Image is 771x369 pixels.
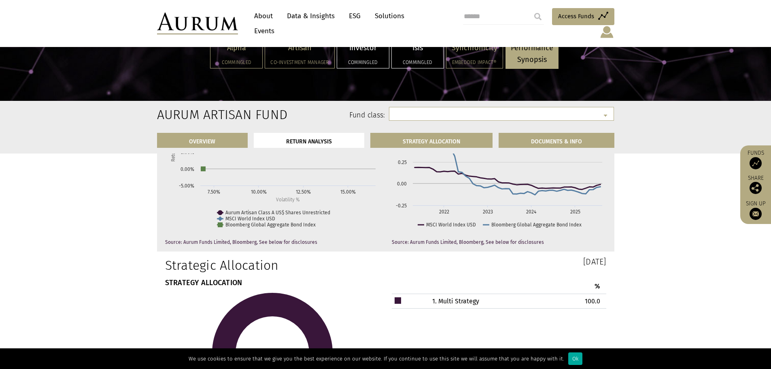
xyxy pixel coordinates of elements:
[568,352,582,365] div: Ok
[165,240,380,245] p: Source: Aurum Funds Limited, Bloomberg, See below for disclosures
[296,189,311,195] text: 12.50%
[216,60,257,65] h5: Commingled
[340,189,356,195] text: 15.00%
[283,9,339,23] a: Data & Insights
[499,133,614,148] a: DOCUMENTS & INFO
[370,133,493,148] a: STRATEGY ALLOCATION
[165,278,242,287] strong: STRATEGY ALLOCATION
[397,181,407,187] text: 0.00
[216,42,257,54] p: Alpha
[225,222,316,228] text: Bloomberg Global Aggregate Bond Index
[750,157,762,169] img: Access Funds
[744,200,767,220] a: Sign up
[750,182,762,194] img: Share this post
[342,42,384,54] p: Investor
[392,240,606,245] p: Source: Aurum Funds Limited, Bloomberg, See below for disclosures
[558,11,594,21] span: Access Funds
[599,25,614,39] img: account-icon.svg
[270,60,329,65] h5: Co-investment Manager
[491,222,581,228] text: Bloomberg Global Aggregate Bond Index
[412,294,536,309] td: 1. Multi Strategy
[225,210,330,215] text: Aurum Artisan Class A US$ Shares Unrestricted
[179,183,194,189] text: -5.00%
[750,208,762,220] img: Sign up to our newsletter
[511,42,553,66] p: Performance Synopsis
[371,9,408,23] a: Solutions
[208,189,220,195] text: 7.50%
[165,258,380,273] h1: Strategic Allocation
[744,149,767,169] a: Funds
[744,175,767,194] div: Share
[250,23,274,38] a: Events
[181,166,194,172] text: 0.00%
[342,60,384,65] h5: Commingled
[426,222,476,228] text: MSCI World Index USD
[276,197,300,203] text: Volatility %
[345,9,365,23] a: ESG
[552,8,614,25] a: Access Funds
[270,42,329,54] p: Artisan
[250,9,277,23] a: About
[392,258,606,266] h3: [DATE]
[397,60,438,65] h5: Commingled
[452,60,497,65] h5: Embedded Impact®
[570,209,580,215] text: 2025
[397,42,438,54] p: Isis
[251,189,266,195] text: 10.00%
[157,133,248,148] a: OVERVIEW
[396,203,407,209] text: -0.25
[452,42,497,54] p: Synchronicity
[482,209,493,215] text: 2023
[157,13,238,34] img: Aurum
[157,107,223,122] h2: Aurum Artisan Fund
[526,209,537,215] text: 2024
[225,216,275,222] text: MSCI World Index USD
[536,294,606,309] td: 100.0
[439,209,449,215] text: 2022
[536,279,606,294] th: %
[235,110,385,121] label: Fund class:
[170,142,176,162] text: Return %
[530,9,546,25] input: Submit
[398,160,407,165] text: 0.25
